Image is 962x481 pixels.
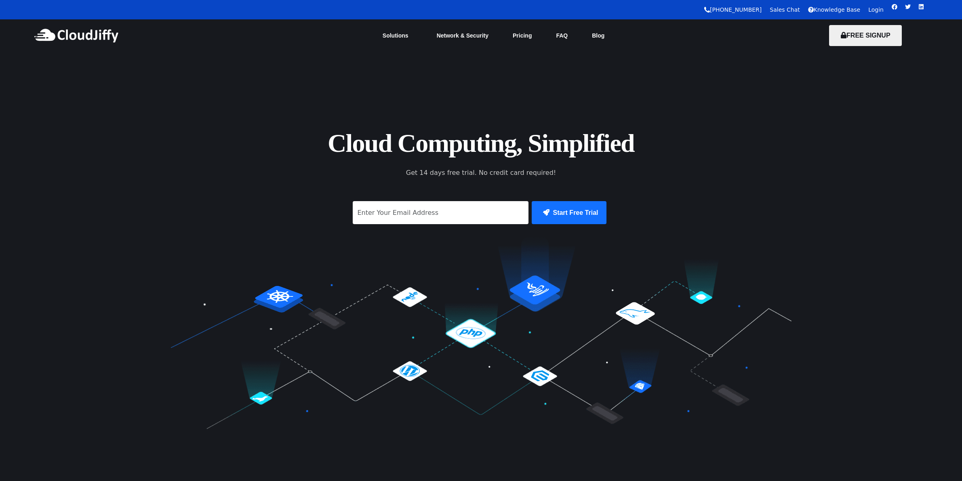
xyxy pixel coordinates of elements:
[808,6,861,13] a: Knowledge Base
[370,27,425,44] a: Solutions
[829,25,902,46] button: FREE SIGNUP
[770,6,800,13] a: Sales Chat
[370,168,592,178] p: Get 14 days free trial. No credit card required!
[704,6,762,13] a: [PHONE_NUMBER]
[425,27,501,44] a: Network & Security
[353,201,529,224] input: Enter Your Email Address
[868,6,884,13] a: Login
[544,27,580,44] a: FAQ
[501,27,544,44] a: Pricing
[829,32,902,39] a: FREE SIGNUP
[532,201,606,224] button: Start Free Trial
[299,126,663,160] h1: Cloud Computing, Simplified
[580,27,617,44] a: Blog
